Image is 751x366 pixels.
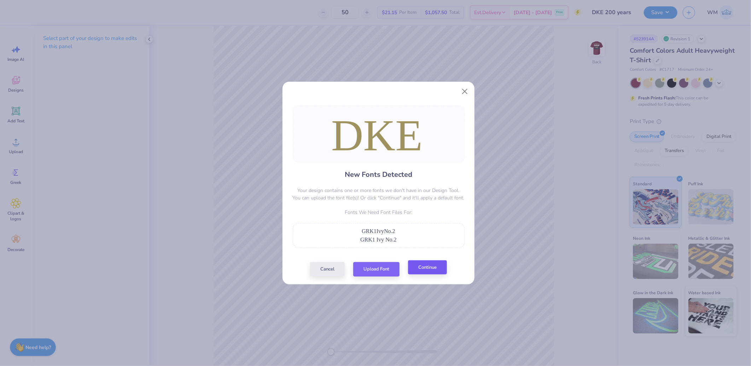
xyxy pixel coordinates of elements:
button: Upload Font [353,262,400,277]
button: Close [458,85,472,98]
h4: New Fonts Detected [345,169,412,180]
button: Continue [408,260,447,275]
button: Cancel [310,262,345,277]
p: Fonts We Need Font Files For: [293,209,465,216]
span: GRK1IvyNo.2 [362,228,395,234]
span: GRK1 Ivy No.2 [360,237,397,243]
p: Your design contains one or more fonts we don't have in our Design Tool. You can upload the font ... [293,187,465,202]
